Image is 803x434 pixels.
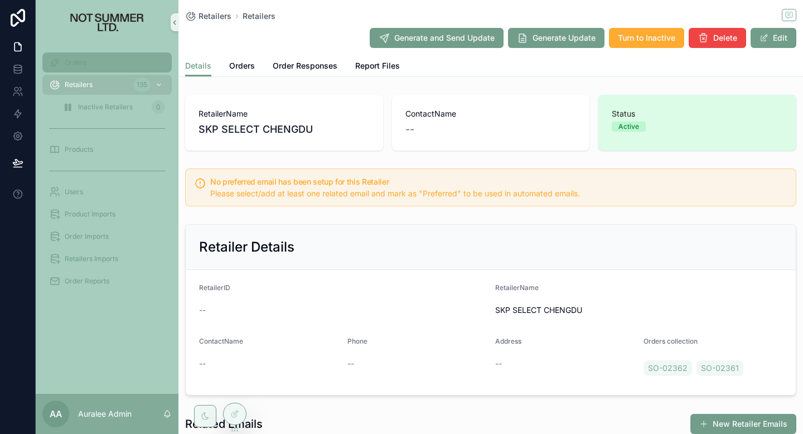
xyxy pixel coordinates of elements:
span: Product Imports [65,210,115,219]
a: Orders [42,52,172,73]
span: SKP SELECT CHENGDU [495,305,782,316]
span: -- [199,358,206,369]
div: Please select/add at least one related email and mark as "Preferred" to be used in automated emails. [210,188,787,199]
span: ContactName [405,108,577,119]
h5: No preferred email has been setup for this Retailer [210,178,787,186]
span: Order Responses [273,60,337,71]
a: SO-02362 [644,360,692,376]
a: Retailers [185,11,231,22]
span: Phone [347,337,367,345]
span: ContactName [199,337,243,345]
button: Delete [689,28,746,48]
span: AA [50,407,62,421]
button: Generate Update [508,28,604,48]
h2: Retailer Details [199,238,294,256]
span: RetailerName [495,283,539,292]
span: -- [199,305,206,316]
a: Order Responses [273,56,337,78]
a: Products [42,139,172,160]
a: Retailers135 [42,75,172,95]
span: -- [495,358,502,369]
span: Orders [65,58,86,67]
a: Retailers Imports [42,249,172,269]
img: App logo [51,13,163,31]
span: Status [612,108,783,119]
span: Address [495,337,521,345]
span: Delete [713,32,737,44]
span: RetailerName [199,108,370,119]
a: Users [42,182,172,202]
a: Order Reports [42,271,172,291]
span: Orders [229,60,255,71]
a: Report Files [355,56,400,78]
span: Generate Update [533,32,596,44]
span: Order Reports [65,277,109,286]
span: SO-02362 [648,363,688,374]
span: -- [347,358,354,369]
span: Inactive Retailers [78,103,133,112]
div: scrollable content [36,45,178,306]
span: Please select/add at least one related email and mark as "Preferred" to be used in automated emails. [210,189,580,198]
div: Active [618,122,639,132]
button: Generate and Send Update [370,28,504,48]
a: SO-02361 [696,360,743,376]
span: Retailers [65,80,93,89]
a: Orders [229,56,255,78]
span: Retailers Imports [65,254,118,263]
span: SO-02361 [701,363,739,374]
span: RetailerID [199,283,230,292]
span: Orders collection [644,337,698,345]
span: Details [185,60,211,71]
button: New Retailer Emails [690,414,796,434]
span: Report Files [355,60,400,71]
span: Order Imports [65,232,109,241]
button: Turn to Inactive [609,28,684,48]
a: Order Imports [42,226,172,247]
a: Product Imports [42,204,172,224]
span: Turn to Inactive [618,32,675,44]
p: Auralee Admin [78,408,132,419]
span: SKP SELECT CHENGDU [199,122,370,137]
div: 0 [152,100,165,114]
h1: Related Emails [185,416,263,432]
button: Edit [751,28,796,48]
a: Inactive Retailers0 [56,97,172,117]
span: -- [405,122,414,137]
span: Products [65,145,93,154]
span: Retailers [199,11,231,22]
div: 135 [133,78,151,91]
span: Users [65,187,83,196]
a: Retailers [243,11,275,22]
a: Details [185,56,211,77]
span: Generate and Send Update [394,32,495,44]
